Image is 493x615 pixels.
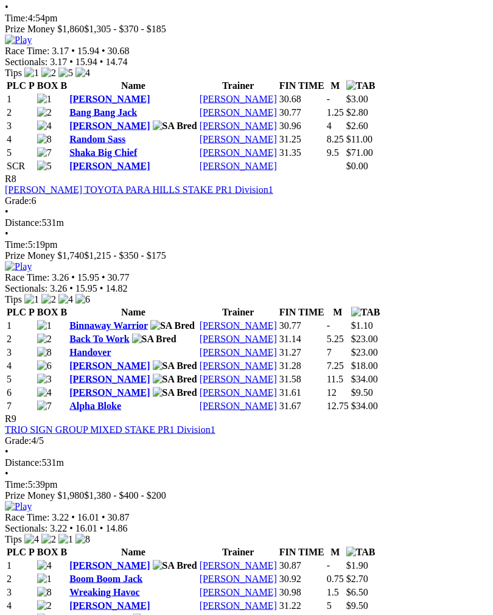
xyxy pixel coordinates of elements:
text: 12 [327,387,337,398]
a: [PERSON_NAME] [69,121,150,131]
span: BOX [37,80,58,91]
span: • [102,46,105,56]
th: Trainer [199,546,278,558]
img: 4 [75,68,90,79]
th: FIN TIME [279,306,325,318]
img: SA Bred [150,320,195,331]
span: 15.95 [75,283,97,293]
img: TAB [346,547,376,558]
a: [PERSON_NAME] TOYOTA PARA HILLS STAKE PR1 Division1 [5,184,273,195]
span: $2.60 [346,121,368,131]
span: Time: [5,13,28,23]
th: FIN TIME [279,80,325,92]
text: 5 [327,600,332,611]
div: 4:54pm [5,13,488,24]
img: SA Bred [153,560,197,571]
th: M [326,80,344,92]
span: • [100,523,103,533]
text: 5.25 [327,334,344,344]
img: 2 [41,294,56,305]
span: • [100,57,103,67]
img: 7 [37,147,52,158]
div: Prize Money $1,860 [5,24,488,35]
img: 4 [58,294,73,305]
span: 30.87 [108,512,130,522]
span: $9.50 [346,600,368,611]
span: R9 [5,413,16,424]
td: 7 [6,400,35,412]
span: B [60,307,67,317]
td: 5 [6,147,35,159]
img: 1 [37,94,52,105]
span: • [71,46,75,56]
img: 4 [37,387,52,398]
span: Distance: [5,457,41,468]
img: 1 [37,574,52,585]
text: 1.5 [327,587,339,597]
span: 16.01 [75,523,97,533]
a: Binnaway Warrior [69,320,148,331]
div: 4/5 [5,435,488,446]
span: 3.17 [52,46,69,56]
span: • [5,2,9,12]
text: 7.25 [327,360,344,371]
a: [PERSON_NAME] [200,387,277,398]
span: $2.80 [346,107,368,118]
span: Race Time: [5,512,49,522]
text: 9.5 [327,147,339,158]
img: 1 [58,534,73,545]
img: 1 [37,320,52,331]
img: 8 [37,587,52,598]
td: 2 [6,573,35,585]
span: Sectionals: [5,57,47,67]
a: Boom Boom Jack [69,574,142,584]
td: 30.92 [279,573,325,585]
img: 4 [24,534,39,545]
td: 31.61 [279,387,325,399]
div: 531m [5,217,488,228]
span: Tips [5,294,22,304]
span: Race Time: [5,46,49,56]
span: • [69,523,73,533]
span: R8 [5,174,16,184]
span: $23.00 [351,347,378,357]
span: • [71,272,75,283]
a: Bang Bang Jack [69,107,137,118]
a: Random Sass [69,134,125,144]
span: $6.50 [346,587,368,597]
img: 6 [75,294,90,305]
a: Wreaking Havoc [69,587,139,597]
td: 31.25 [279,133,325,146]
a: [PERSON_NAME] [200,347,277,357]
span: $1,215 - $350 - $175 [84,250,166,261]
span: $1,380 - $400 - $200 [84,490,166,501]
span: P [29,547,35,557]
td: 30.77 [279,320,325,332]
span: BOX [37,547,58,557]
img: SA Bred [132,334,177,345]
span: Time: [5,239,28,250]
span: 15.94 [77,46,99,56]
td: 4 [6,360,35,372]
span: • [5,206,9,217]
span: • [5,446,9,457]
text: - [327,320,330,331]
a: [PERSON_NAME] [69,360,150,371]
img: 5 [58,68,73,79]
span: 3.22 [50,523,67,533]
img: 2 [41,68,56,79]
img: 4 [37,121,52,132]
span: P [29,80,35,91]
text: - [327,94,330,104]
span: Tips [5,68,22,78]
td: 31.14 [279,333,325,345]
img: SA Bred [153,360,197,371]
img: 5 [37,161,52,172]
a: [PERSON_NAME] [69,374,150,384]
span: • [69,283,73,293]
a: [PERSON_NAME] [200,374,277,384]
img: 8 [37,134,52,145]
span: Sectionals: [5,283,47,293]
span: • [5,228,9,239]
span: $18.00 [351,360,378,371]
